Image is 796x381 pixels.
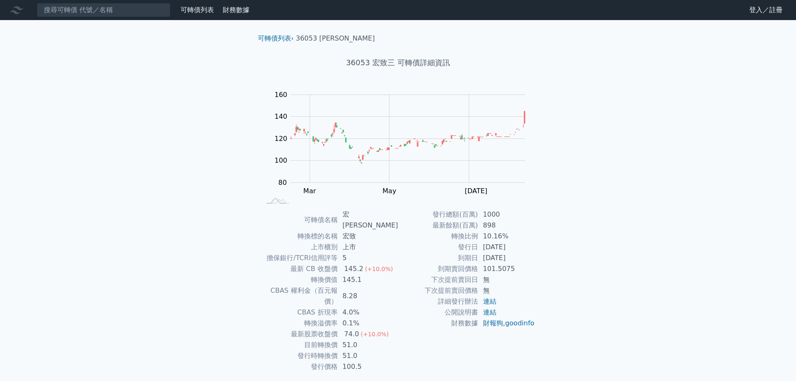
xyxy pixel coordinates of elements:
[261,318,338,329] td: 轉換溢價率
[338,350,398,361] td: 51.0
[261,253,338,263] td: 擔保銀行/TCRI信用評等
[338,274,398,285] td: 145.1
[338,361,398,372] td: 100.5
[270,91,538,212] g: Chart
[261,242,338,253] td: 上市櫃別
[398,263,478,274] td: 到期賣回價格
[398,285,478,296] td: 下次提前賣回價格
[275,91,287,99] tspan: 160
[338,340,398,350] td: 51.0
[290,111,525,164] g: Series
[478,209,535,220] td: 1000
[478,274,535,285] td: 無
[261,209,338,231] td: 可轉債名稱
[261,329,338,340] td: 最新股票收盤價
[261,361,338,372] td: 發行價格
[338,242,398,253] td: 上市
[261,263,338,274] td: 最新 CB 收盤價
[303,187,316,195] tspan: Mar
[478,220,535,231] td: 898
[261,285,338,307] td: CBAS 權利金（百元報價）
[275,156,287,164] tspan: 100
[338,253,398,263] td: 5
[343,263,365,274] div: 145.2
[398,274,478,285] td: 下次提前賣回日
[478,231,535,242] td: 10.16%
[338,209,398,231] td: 宏[PERSON_NAME]
[338,318,398,329] td: 0.1%
[398,209,478,220] td: 發行總額(百萬)
[223,6,249,14] a: 財務數據
[278,179,287,187] tspan: 80
[505,319,534,327] a: goodinfo
[398,242,478,253] td: 發行日
[261,274,338,285] td: 轉換價值
[743,3,789,17] a: 登入／註冊
[251,57,545,69] h1: 36053 宏致三 可轉債詳細資訊
[261,350,338,361] td: 發行時轉換價
[465,187,487,195] tspan: [DATE]
[261,340,338,350] td: 目前轉換價
[261,307,338,318] td: CBAS 折現率
[275,135,287,143] tspan: 120
[181,6,214,14] a: 可轉債列表
[398,296,478,307] td: 詳細發行辦法
[343,329,361,340] div: 74.0
[398,231,478,242] td: 轉換比例
[483,319,503,327] a: 財報狗
[338,307,398,318] td: 4.0%
[338,231,398,242] td: 宏致
[478,263,535,274] td: 101.5075
[483,297,496,305] a: 連結
[258,34,291,42] a: 可轉債列表
[275,113,287,120] tspan: 140
[478,253,535,263] td: [DATE]
[37,3,170,17] input: 搜尋可轉債 代號／名稱
[258,33,294,43] li: ›
[361,331,389,338] span: (+10.0%)
[398,253,478,263] td: 到期日
[483,308,496,316] a: 連結
[296,33,375,43] li: 36053 [PERSON_NAME]
[382,187,396,195] tspan: May
[398,318,478,329] td: 財務數據
[261,231,338,242] td: 轉換標的名稱
[478,285,535,296] td: 無
[338,285,398,307] td: 8.28
[398,220,478,231] td: 最新餘額(百萬)
[478,318,535,329] td: ,
[398,307,478,318] td: 公開說明書
[478,242,535,253] td: [DATE]
[365,266,393,272] span: (+10.0%)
